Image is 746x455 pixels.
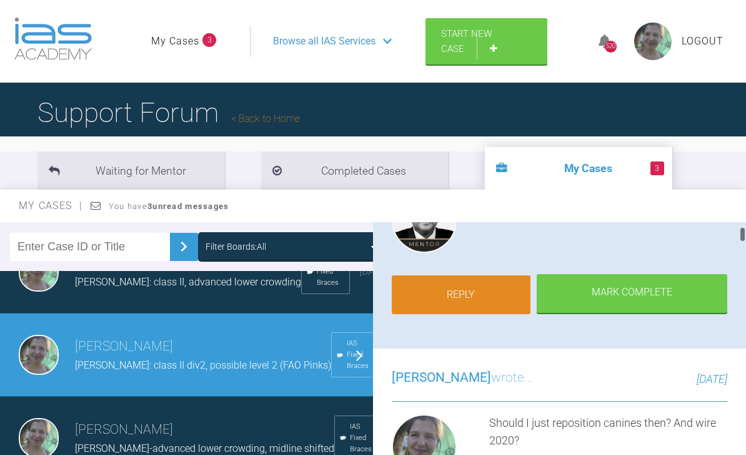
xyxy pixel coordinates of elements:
[19,200,83,212] span: My Cases
[75,276,301,288] span: [PERSON_NAME]: class II, advanced lower crowding
[392,367,534,389] h3: wrote...
[19,335,59,375] img: Viktoria Zanna
[206,240,266,253] div: Filter Boards: All
[317,255,344,289] span: IAS Fixed Braces
[109,202,229,211] span: You have
[634,23,672,60] img: profile.png
[174,237,194,257] img: chevronRight.28bd32b0.svg
[425,18,547,64] a: Start New Case
[75,442,334,454] span: [PERSON_NAME]-advanced lower crowding, midline shifted
[37,151,225,190] li: Waiting for Mentor
[489,188,727,258] div: Yes
[650,161,664,175] span: 3
[273,33,375,49] span: Browse all IAS Services
[350,421,377,455] span: IAS Fixed Braces
[202,33,216,47] span: 3
[75,336,331,357] h3: [PERSON_NAME]
[37,91,300,135] h1: Support Forum
[537,274,728,313] div: Mark Complete
[441,28,492,54] span: Start New Case
[75,359,331,371] span: [PERSON_NAME]: class II div2, possible level 2 (FAO Pinks)
[14,18,92,60] img: logo-light.3e3ef733.png
[360,265,388,277] span: [DATE]
[392,370,491,385] span: [PERSON_NAME]
[151,33,199,49] a: My Cases
[605,41,617,53] div: 520
[392,275,530,314] a: Reply
[682,33,724,49] a: Logout
[261,151,449,190] li: Completed Cases
[10,233,170,261] input: Enter Case ID or Title
[347,338,374,372] span: IAS Fixed Braces
[75,419,334,441] h3: [PERSON_NAME]
[19,252,59,292] img: Viktoria Zanna
[697,372,727,386] span: [DATE]
[231,113,300,125] a: Back to Home
[485,147,672,190] li: My Cases
[147,202,229,211] strong: 3 unread messages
